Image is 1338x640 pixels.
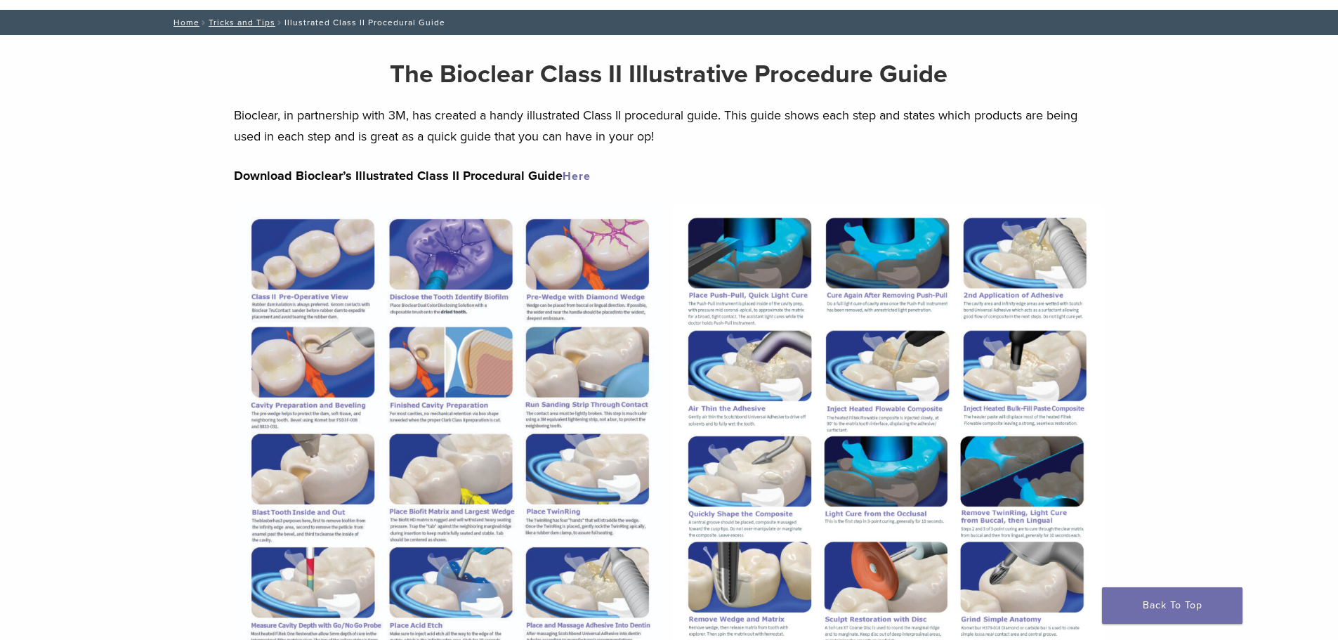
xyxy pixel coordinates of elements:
a: Home [169,18,199,27]
span: / [199,19,209,26]
nav: Illustrated Class II Procedural Guide [164,10,1175,35]
a: Here [563,169,591,183]
p: Bioclear, in partnership with 3M, has created a handy illustrated Class II procedural guide. This... [234,105,1105,147]
a: Back To Top [1102,587,1242,624]
strong: The Bioclear Class II Illustrative Procedure Guide [390,59,947,89]
a: Tricks and Tips [209,18,275,27]
strong: Download Bioclear’s Illustrated Class II Procedural Guide [234,168,591,183]
span: / [275,19,284,26]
